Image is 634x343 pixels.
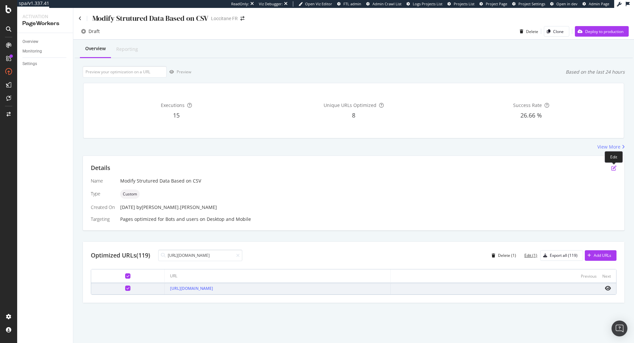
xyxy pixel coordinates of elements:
span: FTL admin [343,1,361,6]
a: Project Settings [512,1,545,7]
span: Open Viz Editor [305,1,332,6]
button: Clone [544,26,569,37]
a: Project Page [479,1,507,7]
span: Project Settings [518,1,545,6]
div: Deploy to production [585,29,623,34]
div: Modify Strutured Data Based on CSV [120,178,616,184]
button: Delete [517,26,538,37]
a: View More [597,144,625,150]
a: Admin Page [582,1,609,7]
button: Deploy to production [575,26,629,37]
div: ReadOnly: [231,1,249,7]
span: Unique URLs Optimized [324,102,376,108]
span: Project Page [486,1,507,6]
button: Preview [167,67,191,77]
div: Open Intercom Messenger [612,321,627,336]
div: View More [597,144,620,150]
div: Details [91,164,110,172]
div: Delete (1) [498,253,516,258]
div: Edit (1) [524,253,537,258]
span: Custom [123,192,137,196]
div: Based on the last 24 hours [566,69,625,75]
div: pen-to-square [611,165,616,171]
span: Success Rate [513,102,542,108]
div: Settings [22,60,37,67]
a: Click to go back [79,16,82,21]
div: Export all (119) [550,253,578,258]
div: Add URLs [594,253,611,258]
div: Next [602,273,611,279]
a: Open in dev [550,1,578,7]
div: Overview [22,38,38,45]
div: Modify Strutured Data Based on CSV [92,13,208,23]
div: URL [170,273,177,279]
div: Viz Debugger: [259,1,283,7]
span: Executions [161,102,185,108]
input: Search URL [158,250,242,261]
span: Admin Crawl List [372,1,402,6]
a: Monitoring [22,48,68,55]
div: Type [91,190,115,197]
button: Edit (1) [519,250,537,261]
span: Open in dev [556,1,578,6]
button: Export all (119) [540,250,583,261]
a: Overview [22,38,68,45]
div: Preview [177,69,191,75]
span: Logs Projects List [413,1,442,6]
a: FTL admin [337,1,361,7]
div: Created On [91,204,115,211]
div: PageWorkers [22,20,68,27]
div: Draft [88,28,100,35]
div: by [PERSON_NAME].[PERSON_NAME] [136,204,217,211]
button: Next [602,272,611,280]
div: Clone [553,29,564,34]
div: Desktop and Mobile [207,216,251,223]
input: Preview your optimization on a URL [83,66,167,78]
div: Pages optimized for on [120,216,616,223]
button: Delete (1) [489,250,516,261]
span: 15 [173,111,180,119]
div: Targeting [91,216,115,223]
div: arrow-right-arrow-left [240,16,244,21]
div: Bots and users [165,216,198,223]
div: [DATE] [120,204,616,211]
span: Projects List [454,1,475,6]
a: [URL][DOMAIN_NAME] [170,286,213,291]
div: Optimized URLs (119) [91,251,150,260]
a: Settings [22,60,68,67]
a: Admin Crawl List [366,1,402,7]
div: neutral label [120,189,140,199]
div: Name [91,178,115,184]
div: Loccitane FR [211,15,238,22]
button: Previous [581,272,597,280]
div: Activation [22,13,68,20]
span: 8 [352,111,355,119]
a: Projects List [447,1,475,7]
div: Overview [85,45,106,52]
div: Monitoring [22,48,42,55]
div: Delete [526,29,538,34]
div: Edit [605,151,623,163]
a: Logs Projects List [406,1,442,7]
a: Open Viz Editor [299,1,332,7]
button: Add URLs [585,250,616,261]
span: 26.66 % [520,111,542,119]
i: eye [605,286,611,291]
span: Admin Page [589,1,609,6]
div: Reporting [116,46,138,52]
div: Previous [581,273,597,279]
